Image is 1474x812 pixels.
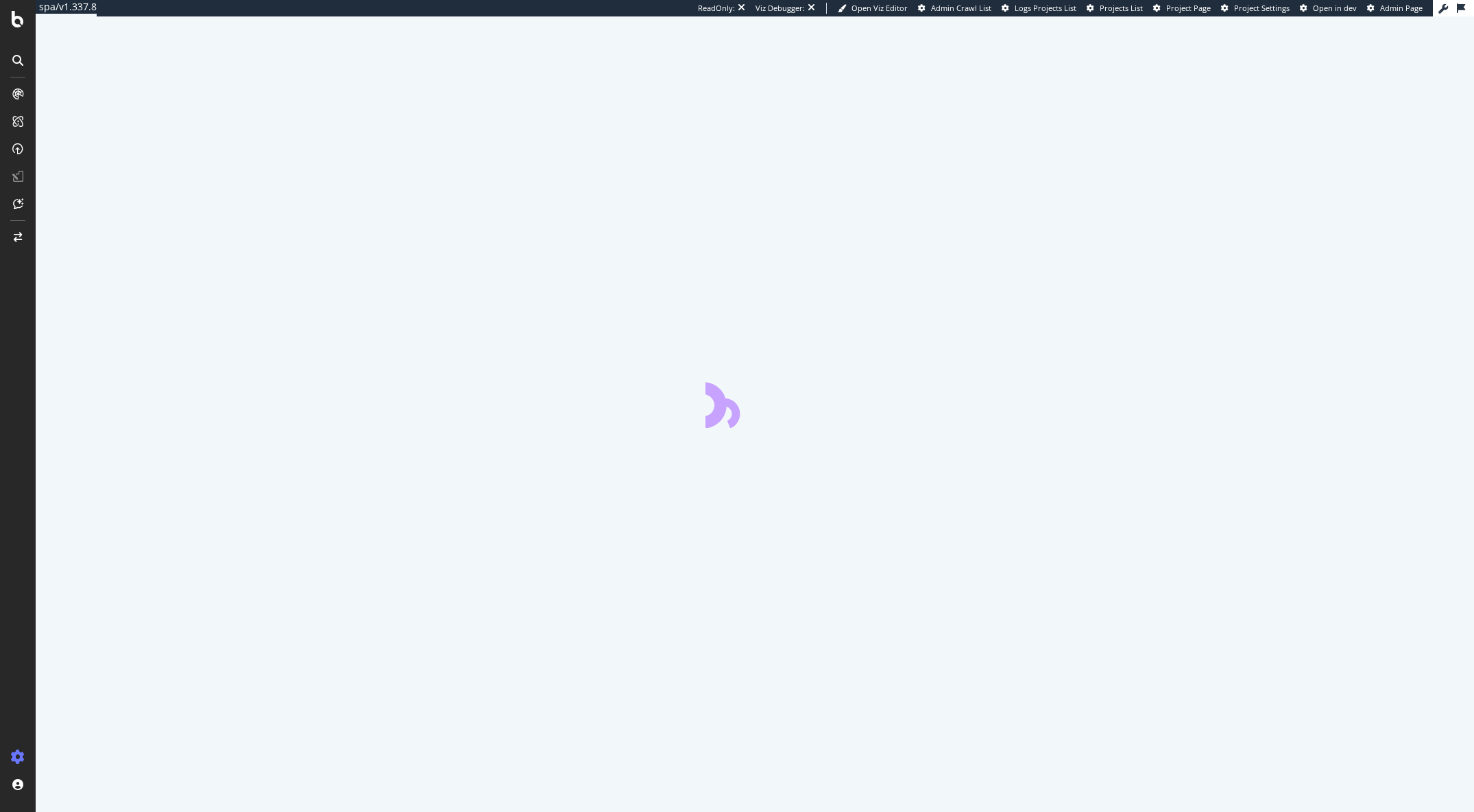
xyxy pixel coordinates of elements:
[1015,3,1076,13] span: Logs Projects List
[931,3,991,13] span: Admin Crawl List
[1313,3,1357,13] span: Open in dev
[705,379,804,428] div: animation
[1367,3,1423,14] a: Admin Page
[851,3,908,13] span: Open Viz Editor
[1221,3,1290,14] a: Project Settings
[698,3,735,14] div: ReadOnly:
[1380,3,1423,13] span: Admin Page
[1300,3,1357,14] a: Open in dev
[1153,3,1211,14] a: Project Page
[1087,3,1143,14] a: Projects List
[1100,3,1143,13] span: Projects List
[918,3,991,14] a: Admin Crawl List
[756,3,805,14] div: Viz Debugger:
[1234,3,1290,13] span: Project Settings
[1166,3,1211,13] span: Project Page
[838,3,908,14] a: Open Viz Editor
[1002,3,1076,14] a: Logs Projects List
